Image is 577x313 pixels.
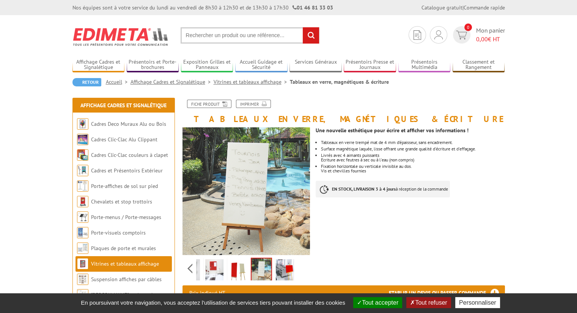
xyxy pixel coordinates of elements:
[290,78,389,86] li: Tableaux en verre, magnétiques & écriture
[91,245,156,252] a: Plaques de porte et murales
[421,4,505,11] div: |
[77,149,88,161] img: Cadres Clic-Clac couleurs à clapet
[77,118,88,130] img: Cadres Deco Muraux Alu ou Bois
[292,4,333,11] strong: 01 46 81 33 03
[453,59,505,71] a: Classement et Rangement
[91,229,146,236] a: Porte-visuels comptoirs
[187,100,231,108] a: Fiche produit
[476,35,488,43] span: 0,00
[353,297,402,308] button: Tout accepter
[289,59,342,71] a: Services Généraux
[77,180,88,192] img: Porte-affiches de sol sur pied
[77,289,88,300] img: Cimaises et Accroches tableaux
[464,23,472,31] span: 0
[321,153,505,158] p: Livrés avec 4 aimants puissants
[91,183,158,189] a: Porte-affiches de sol sur pied
[181,59,233,71] a: Exposition Grilles et Panneaux
[91,276,162,283] a: Suspension affiches par câbles
[77,227,88,238] img: Porte-visuels comptoirs
[421,4,462,11] a: Catalogue gratuit
[303,27,319,44] input: rechercher
[464,4,505,11] a: Commande rapide
[80,102,167,109] a: Affichage Cadres et Signalétique
[106,78,130,85] a: Accueil
[77,165,88,176] img: Cadres et Présentoirs Extérieur
[321,158,505,162] p: Ecriture avec feutres à sec ou à l'eau (non compris)
[181,27,319,44] input: Rechercher un produit ou une référence...
[406,297,451,308] button: Tout refuser
[77,196,88,207] img: Chevalets et stop trottoirs
[332,186,396,192] strong: EN STOCK, LIVRAISON 3 à 4 jours
[91,167,163,174] a: Cadres et Présentoirs Extérieur
[91,121,166,127] a: Cadres Deco Muraux Alu ou Bois
[77,274,88,285] img: Suspension affiches par câbles
[344,59,396,71] a: Présentoirs Presse et Journaux
[455,297,500,308] button: Personnaliser (fenêtre modale)
[413,30,421,40] img: devis rapide
[321,169,505,173] p: Vis et chevilles fournies
[235,59,288,71] a: Accueil Guidage et Sécurité
[321,164,505,169] p: Fixation horizontale ou verticale invisible au dos.
[91,260,159,267] a: Vitrines et tableaux affichage
[236,100,271,108] a: Imprimer
[276,259,294,283] img: 214525vn_chevalet_tableau_verre_rouge_situation.jpg
[72,59,125,71] a: Affichage Cadres et Signalétique
[77,243,88,254] img: Plaques de porte et murales
[316,127,469,134] strong: Une nouvelle esthétique pour écrire et afficher vos informations !
[72,23,169,51] img: Edimeta
[205,259,223,283] img: 214524vn_tableau_ecriture_verre_magnetique_rouge_situation.jpg
[91,198,152,205] a: Chevalets et stop trottoirs
[91,152,168,158] a: Cadres Clic-Clac couleurs à clapet
[130,78,214,85] a: Affichage Cadres et Signalétique
[321,140,505,145] li: Tableaux en verre trempé mat de 4 mm d’épaisseur, sans encadrement.
[451,26,505,44] a: devis rapide 0 Mon panier 0,00€ HT
[476,35,505,44] span: € HT
[214,78,290,85] a: Vitrines et tableaux affichage
[91,214,161,221] a: Porte-menus / Porte-messages
[456,31,467,39] img: devis rapide
[72,78,101,86] a: Retour
[189,285,225,300] p: Prix indiqué HT
[77,258,88,269] img: Vitrines et tableaux affichage
[91,136,157,143] a: Cadres Clic-Clac Alu Clippant
[186,262,193,275] span: Previous
[316,181,450,197] p: à réception de la commande
[229,259,247,283] img: 214526vn_214525bc_chevalet_tableau_verre_rouge_blanc.jpg
[182,127,310,255] img: 214525bc_chevalet_tableau_verre_blanc_situation.jpg
[398,59,451,71] a: Présentoirs Multimédia
[77,211,88,223] img: Porte-menus / Porte-messages
[434,30,443,39] img: devis rapide
[321,147,505,151] li: Surface magnétique laquée, lisse offrant une grande qualité d'écriture et d'effaçage.
[389,285,505,300] h3: Etablir un devis ou passer commande
[77,299,349,306] span: En poursuivant votre navigation, vous acceptez l'utilisation de services tiers pouvant installer ...
[476,26,505,44] span: Mon panier
[72,4,333,11] div: Nos équipes sont à votre service du lundi au vendredi de 8h30 à 12h30 et de 13h30 à 17h30
[127,59,179,71] a: Présentoirs et Porte-brochures
[77,134,88,145] img: Cadres Clic-Clac Alu Clippant
[252,258,271,282] img: 214525bc_chevalet_tableau_verre_blanc_situation.jpg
